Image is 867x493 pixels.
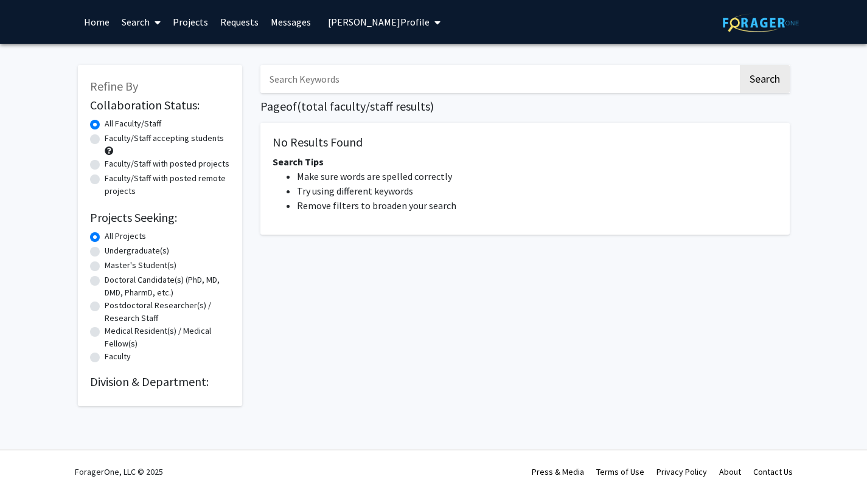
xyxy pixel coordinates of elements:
a: Home [78,1,116,43]
a: Press & Media [532,466,584,477]
nav: Page navigation [260,247,790,275]
input: Search Keywords [260,65,738,93]
h2: Projects Seeking: [90,210,230,225]
span: Search Tips [273,156,324,168]
label: Medical Resident(s) / Medical Fellow(s) [105,325,230,350]
span: [PERSON_NAME] Profile [328,16,430,28]
h1: Page of ( total faculty/staff results) [260,99,790,114]
span: Refine By [90,78,138,94]
label: Undergraduate(s) [105,244,169,257]
li: Remove filters to broaden your search [297,198,778,213]
label: Postdoctoral Researcher(s) / Research Staff [105,299,230,325]
a: Messages [265,1,317,43]
a: Terms of Use [596,466,644,477]
h5: No Results Found [273,135,778,150]
label: Faculty/Staff with posted remote projects [105,172,230,198]
h2: Collaboration Status: [90,98,230,112]
label: Faculty/Staff with posted projects [105,157,229,170]
li: Try using different keywords [297,184,778,198]
div: ForagerOne, LLC © 2025 [75,450,163,493]
button: Search [740,65,790,93]
a: Privacy Policy [656,466,707,477]
a: Search [116,1,167,43]
a: About [719,466,741,477]
a: Contact Us [753,466,793,477]
label: Faculty/Staff accepting students [105,132,224,145]
li: Make sure words are spelled correctly [297,169,778,184]
label: Faculty [105,350,131,363]
a: Requests [214,1,265,43]
label: All Faculty/Staff [105,117,161,130]
label: All Projects [105,230,146,243]
label: Master's Student(s) [105,259,176,272]
label: Doctoral Candidate(s) (PhD, MD, DMD, PharmD, etc.) [105,274,230,299]
a: Projects [167,1,214,43]
img: ForagerOne Logo [723,13,799,32]
h2: Division & Department: [90,374,230,389]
